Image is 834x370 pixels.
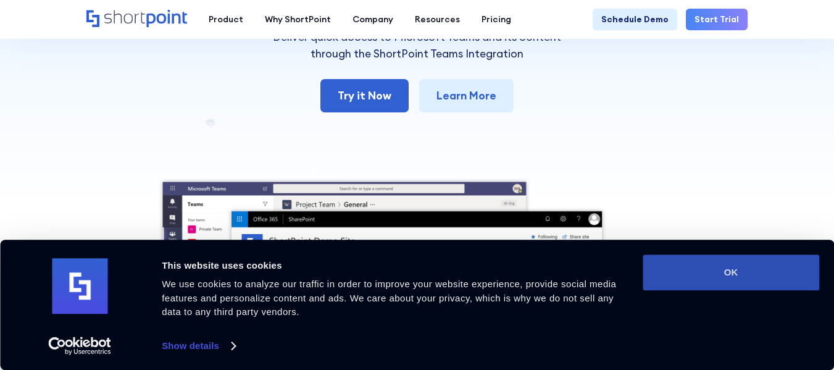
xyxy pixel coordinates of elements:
[419,79,514,112] a: Learn More
[255,29,579,62] p: Deliver quick access to Microsoft Teams and its content through the ShortPoint Teams Integration
[52,259,107,314] img: logo
[482,13,511,26] div: Pricing
[86,10,187,28] a: Home
[320,79,409,112] a: Try it Now
[162,258,628,273] div: This website uses cookies
[341,9,404,30] a: Company
[415,13,460,26] div: Resources
[162,337,235,355] a: Show details
[643,254,819,290] button: OK
[254,9,341,30] a: Why ShortPoint
[198,9,254,30] a: Product
[26,337,134,355] a: Usercentrics Cookiebot - opens in a new window
[209,13,243,26] div: Product
[162,279,616,317] span: We use cookies to analyze our traffic in order to improve your website experience, provide social...
[352,13,393,26] div: Company
[470,9,522,30] a: Pricing
[404,9,470,30] a: Resources
[265,13,331,26] div: Why ShortPoint
[593,9,677,30] a: Schedule Demo
[686,9,748,30] a: Start Trial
